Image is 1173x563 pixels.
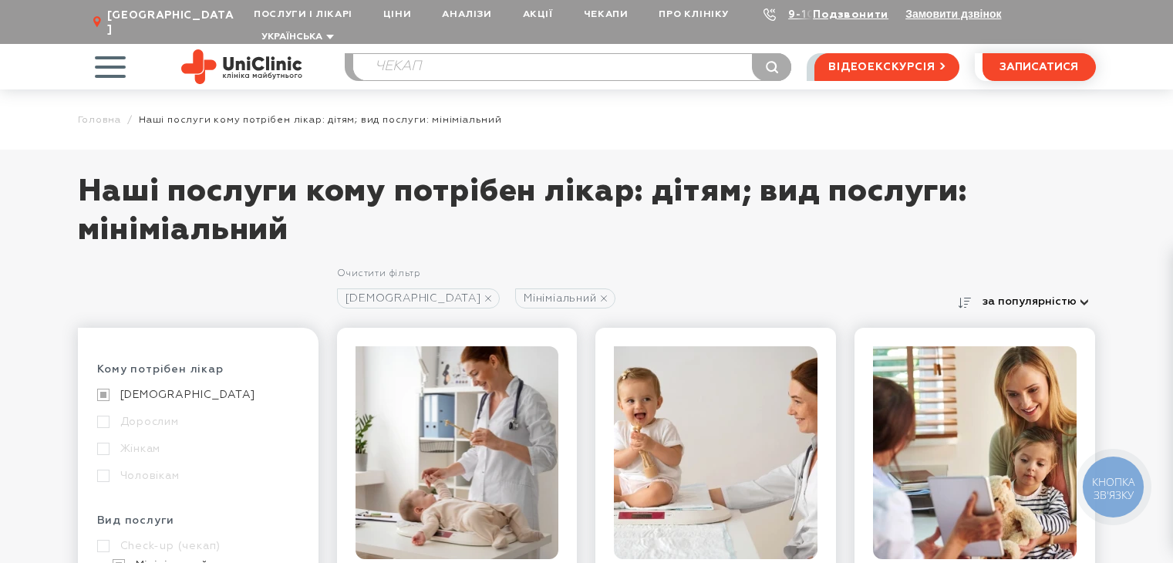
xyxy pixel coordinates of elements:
[97,388,295,402] a: [DEMOGRAPHIC_DATA]
[97,362,299,388] div: Кому потрібен лікар
[181,49,302,84] img: Uniclinic
[356,346,559,559] img: Check-up Uni-чадо до 12 місяців (базовий)
[873,346,1077,559] img: Check-up Uni-чадо 24-36 місяців (базовий)
[258,32,334,43] button: Українська
[1092,474,1134,502] span: КНОПКА ЗВ'ЯЗКУ
[78,173,1096,265] h1: Наші послуги кому потрібен лікар: дітям; вид послуги: мініміальний
[814,53,959,81] a: відеоекскурсія
[139,114,502,126] span: Наші послуги кому потрібен лікар: дітям; вид послуги: мініміальний
[813,9,888,20] a: Подзвонити
[614,346,817,559] img: Check-up Uni-чадо 12-24 місяців (базовий)
[97,514,299,539] div: Вид послуги
[353,54,791,80] input: Послуга або прізвище
[261,32,322,42] span: Українська
[515,288,615,308] a: Мініміальний
[78,114,122,126] a: Головна
[107,8,238,36] span: [GEOGRAPHIC_DATA]
[828,54,935,80] span: відеоекскурсія
[976,291,1096,312] button: за популярністю
[788,9,822,20] a: 9-103
[905,8,1001,20] button: Замовити дзвінок
[337,269,420,278] a: Очистити фільтр
[983,53,1096,81] button: записатися
[999,62,1078,72] span: записатися
[337,288,500,308] a: [DEMOGRAPHIC_DATA]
